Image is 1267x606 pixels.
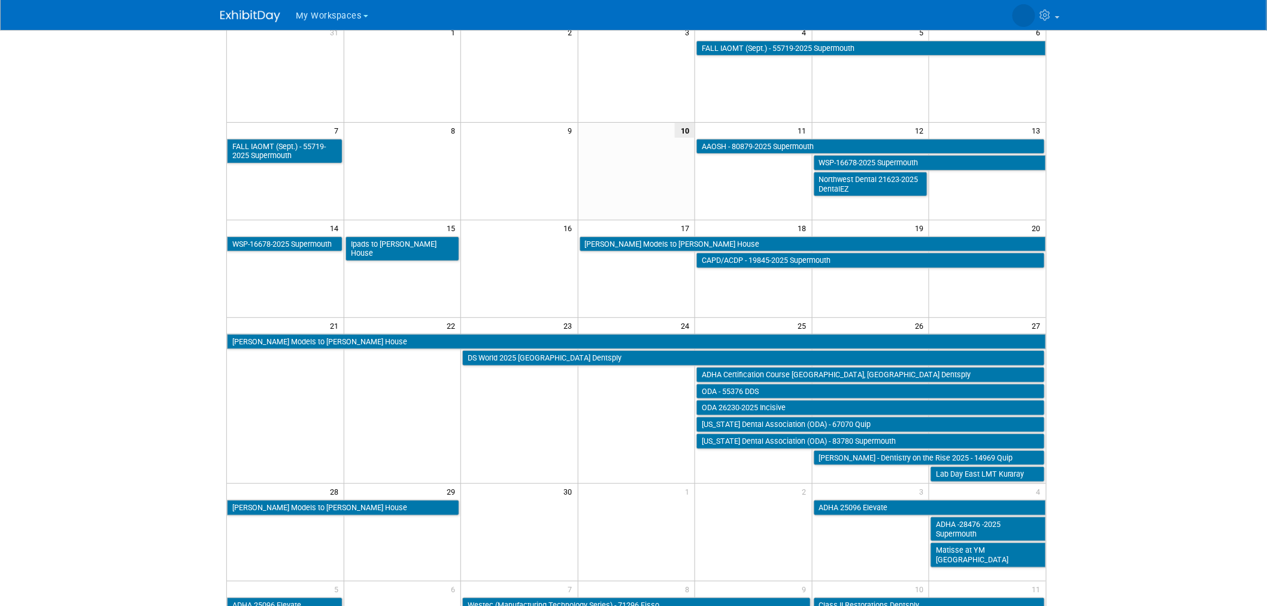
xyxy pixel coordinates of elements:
a: [PERSON_NAME] Models to [PERSON_NAME] House [227,500,459,516]
a: FALL IAOMT (Sept.) - 55719-2025 Supermouth [696,41,1046,56]
span: 1 [684,484,695,499]
a: WSP-16678-2025 Supermouth [814,155,1046,171]
a: [PERSON_NAME] Models to [PERSON_NAME] House [580,237,1046,252]
a: [PERSON_NAME] Models to [PERSON_NAME] House [227,334,1046,350]
a: ADHA -28476 -2025 Supermouth [930,517,1046,541]
a: [PERSON_NAME] - Dentistry on the Rise 2025 - 14969 Quip [814,450,1045,466]
span: 17 [680,220,695,235]
span: 19 [914,220,929,235]
a: Matisse at YM [GEOGRAPHIC_DATA] [930,543,1046,567]
span: 9 [801,581,812,596]
img: Leigh Jergensen [1013,4,1035,27]
a: DS World 2025 [GEOGRAPHIC_DATA] Dentsply [462,350,1045,366]
a: [US_STATE] Dental Association (ODA) - 83780 Supermouth [696,434,1045,449]
span: 5 [333,581,344,596]
img: ExhibitDay [220,10,280,22]
span: 13 [1031,123,1046,138]
a: ODA 26230-2025 Incisive [696,400,1045,416]
span: 10 [675,123,695,138]
a: WSP-16678-2025 Supermouth [227,237,342,252]
span: 4 [801,25,812,40]
span: 7 [567,581,578,596]
a: AAOSH - 80879-2025 Supermouth [696,139,1045,154]
span: 5 [918,25,929,40]
span: 23 [563,318,578,333]
span: 2 [567,25,578,40]
span: 3 [684,25,695,40]
span: 25 [797,318,812,333]
span: 29 [445,484,460,499]
a: ADHA Certification Course [GEOGRAPHIC_DATA], [GEOGRAPHIC_DATA] Dentsply [696,367,1045,383]
span: 16 [563,220,578,235]
a: CAPD/ACDP - 19845-2025 Supermouth [696,253,1045,268]
span: My Workspaces [296,11,362,21]
span: 21 [329,318,344,333]
span: 6 [1035,25,1046,40]
a: ADHA 25096 Elevate [814,500,1046,516]
span: 14 [329,220,344,235]
span: 4 [1035,484,1046,499]
span: 24 [680,318,695,333]
span: 6 [450,581,460,596]
span: 11 [797,123,812,138]
span: 15 [445,220,460,235]
span: 26 [914,318,929,333]
span: 20 [1031,220,1046,235]
span: 27 [1031,318,1046,333]
span: 10 [914,581,929,596]
span: 31 [329,25,344,40]
span: 3 [918,484,929,499]
a: Lab Day East LMT Kuraray [930,466,1045,482]
span: 7 [333,123,344,138]
span: 1 [450,25,460,40]
span: 11 [1031,581,1046,596]
span: 22 [445,318,460,333]
a: [US_STATE] Dental Association (ODA) - 67070 Quip [696,417,1045,432]
span: 12 [914,123,929,138]
span: 30 [563,484,578,499]
span: 8 [450,123,460,138]
a: FALL IAOMT (Sept.) - 55719-2025 Supermouth [227,139,342,163]
span: 2 [801,484,812,499]
a: ODA - 55376 DDS [696,384,1045,399]
span: 18 [797,220,812,235]
a: Northwest Dental 21623-2025 DentalEZ [814,172,927,196]
span: 9 [567,123,578,138]
a: Ipads to [PERSON_NAME] House [345,237,459,261]
span: 28 [329,484,344,499]
span: 8 [684,581,695,596]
